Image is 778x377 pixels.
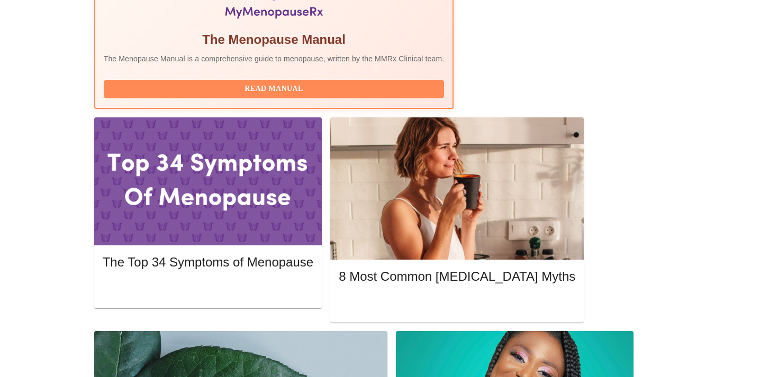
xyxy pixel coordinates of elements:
[104,31,445,48] h5: The Menopause Manual
[339,295,575,314] button: Read More
[103,280,313,299] button: Read More
[339,299,578,308] a: Read More
[114,82,434,96] span: Read Manual
[103,284,316,293] a: Read More
[103,254,313,271] h5: The Top 34 Symptoms of Menopause
[113,283,303,296] span: Read More
[339,268,575,285] h5: 8 Most Common [MEDICAL_DATA] Myths
[104,84,447,93] a: Read Manual
[349,298,565,311] span: Read More
[104,80,445,98] button: Read Manual
[104,53,445,64] p: The Menopause Manual is a comprehensive guide to menopause, written by the MMRx Clinical team.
